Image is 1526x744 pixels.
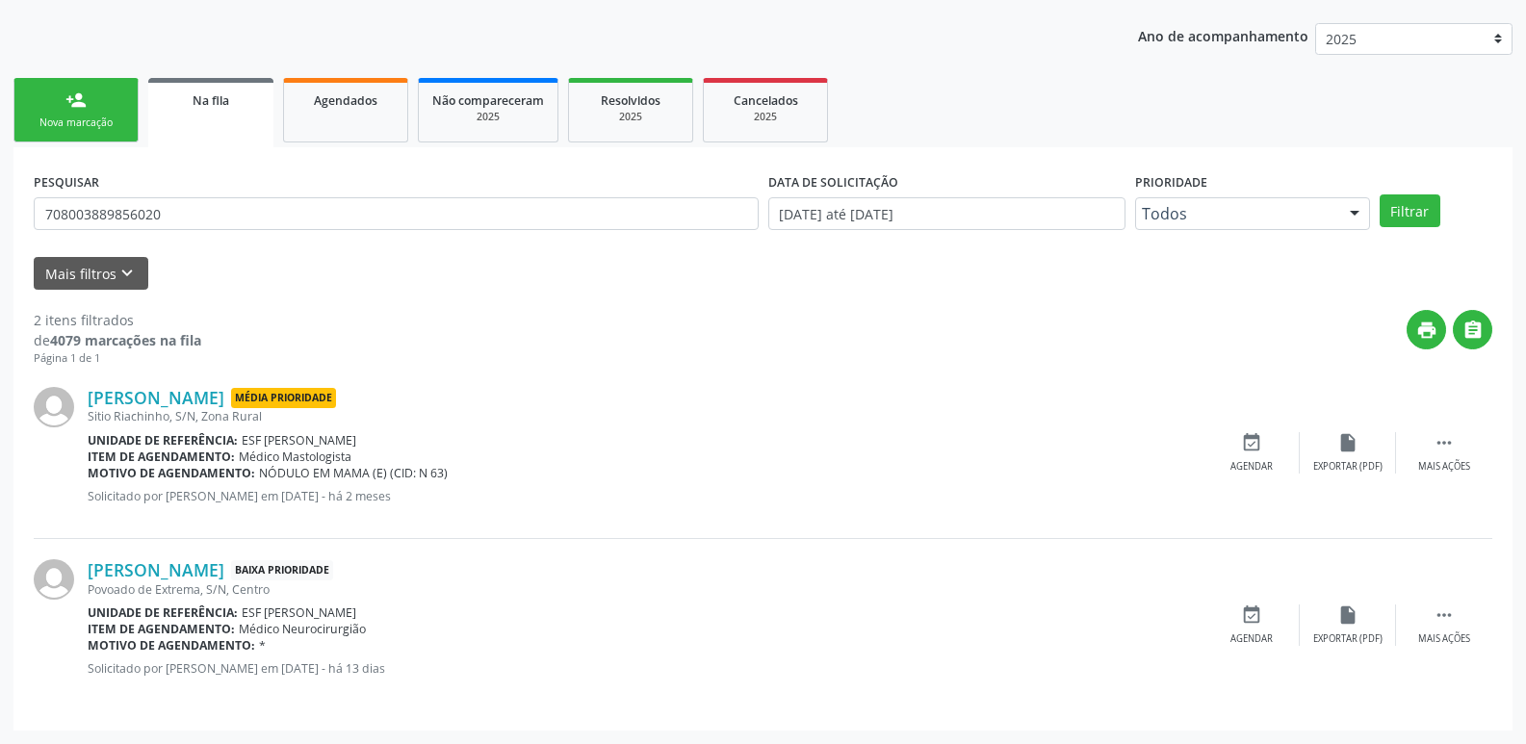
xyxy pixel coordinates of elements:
div: Nova marcação [28,115,124,130]
p: Solicitado por [PERSON_NAME] em [DATE] - há 2 meses [88,488,1203,504]
input: Selecione um intervalo [768,197,1125,230]
button: Mais filtroskeyboard_arrow_down [34,257,148,291]
i: event_available [1241,604,1262,626]
div: Mais ações [1418,460,1470,474]
button: Filtrar [1380,194,1440,227]
span: Todos [1142,204,1331,223]
div: Mais ações [1418,632,1470,646]
div: 2025 [717,110,814,124]
b: Unidade de referência: [88,604,238,621]
div: 2025 [582,110,679,124]
span: NÓDULO EM MAMA (E) (CID: N 63) [259,465,448,481]
div: Agendar [1230,460,1273,474]
span: ESF [PERSON_NAME] [242,432,356,449]
span: Baixa Prioridade [231,560,333,580]
i:  [1434,604,1455,626]
span: Não compareceram [432,92,544,109]
i: insert_drive_file [1337,604,1358,626]
span: Médico Mastologista [239,449,351,465]
label: Prioridade [1135,167,1207,197]
i: event_available [1241,432,1262,453]
div: Povoado de Extrema, S/N, Centro [88,581,1203,598]
span: Resolvidos [601,92,660,109]
p: Solicitado por [PERSON_NAME] em [DATE] - há 13 dias [88,660,1203,677]
img: img [34,559,74,600]
span: Agendados [314,92,377,109]
b: Item de agendamento: [88,449,235,465]
img: img [34,387,74,427]
i: keyboard_arrow_down [116,263,138,284]
label: DATA DE SOLICITAÇÃO [768,167,898,197]
i:  [1434,432,1455,453]
button:  [1453,310,1492,349]
i:  [1462,320,1484,341]
button: print [1407,310,1446,349]
label: PESQUISAR [34,167,99,197]
a: [PERSON_NAME] [88,387,224,408]
span: Média Prioridade [231,388,336,408]
div: Sitio Riachinho, S/N, Zona Rural [88,408,1203,424]
span: Cancelados [734,92,798,109]
b: Unidade de referência: [88,432,238,449]
a: [PERSON_NAME] [88,559,224,580]
span: Médico Neurocirurgião [239,621,366,637]
p: Ano de acompanhamento [1138,23,1308,47]
i: insert_drive_file [1337,432,1358,453]
i: print [1416,320,1437,341]
input: Nome, CNS [34,197,759,230]
div: 2 itens filtrados [34,310,201,330]
div: 2025 [432,110,544,124]
strong: 4079 marcações na fila [50,331,201,349]
span: ESF [PERSON_NAME] [242,604,356,621]
div: Exportar (PDF) [1313,460,1383,474]
b: Motivo de agendamento: [88,465,255,481]
div: Agendar [1230,632,1273,646]
div: person_add [65,90,87,111]
b: Item de agendamento: [88,621,235,637]
div: Exportar (PDF) [1313,632,1383,646]
span: Na fila [193,92,229,109]
div: Página 1 de 1 [34,350,201,367]
div: de [34,330,201,350]
b: Motivo de agendamento: [88,637,255,654]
